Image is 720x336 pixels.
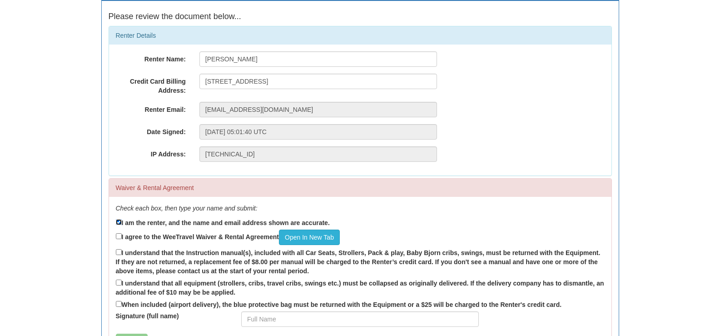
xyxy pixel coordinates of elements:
input: I agree to the WeeTravel Waiver & Rental AgreementOpen In New Tab [116,233,122,239]
input: When included (airport delivery), the blue protective bag must be returned with the Equipment or ... [116,301,122,307]
a: Open In New Tab [279,230,340,245]
input: I am the renter, and the name and email address shown are accurate. [116,219,122,225]
label: I am the renter, and the name and email address shown are accurate. [116,217,330,227]
label: I agree to the WeeTravel Waiver & Rental Agreement [116,230,340,245]
label: Date Signed: [109,124,193,136]
div: Waiver & Rental Agreement [109,179,611,197]
h4: Please review the document below... [109,12,612,21]
label: Signature (full name) [109,311,235,321]
label: Renter Name: [109,51,193,64]
em: Check each box, then type your name and submit: [116,205,258,212]
label: I understand that the Instruction manual(s), included with all Car Seats, Strollers, Pack & play,... [116,247,605,276]
input: I understand that the Instruction manual(s), included with all Car Seats, Strollers, Pack & play,... [116,249,122,255]
input: Full Name [241,311,479,327]
label: When included (airport delivery), the blue protective bag must be returned with the Equipment or ... [116,299,562,309]
label: Credit Card Billing Address: [109,74,193,95]
input: I understand that all equipment (strollers, cribs, travel cribs, swings etc.) must be collapsed a... [116,280,122,286]
label: IP Address: [109,146,193,159]
div: Renter Details [109,26,611,45]
label: I understand that all equipment (strollers, cribs, travel cribs, swings etc.) must be collapsed a... [116,278,605,297]
label: Renter Email: [109,102,193,114]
